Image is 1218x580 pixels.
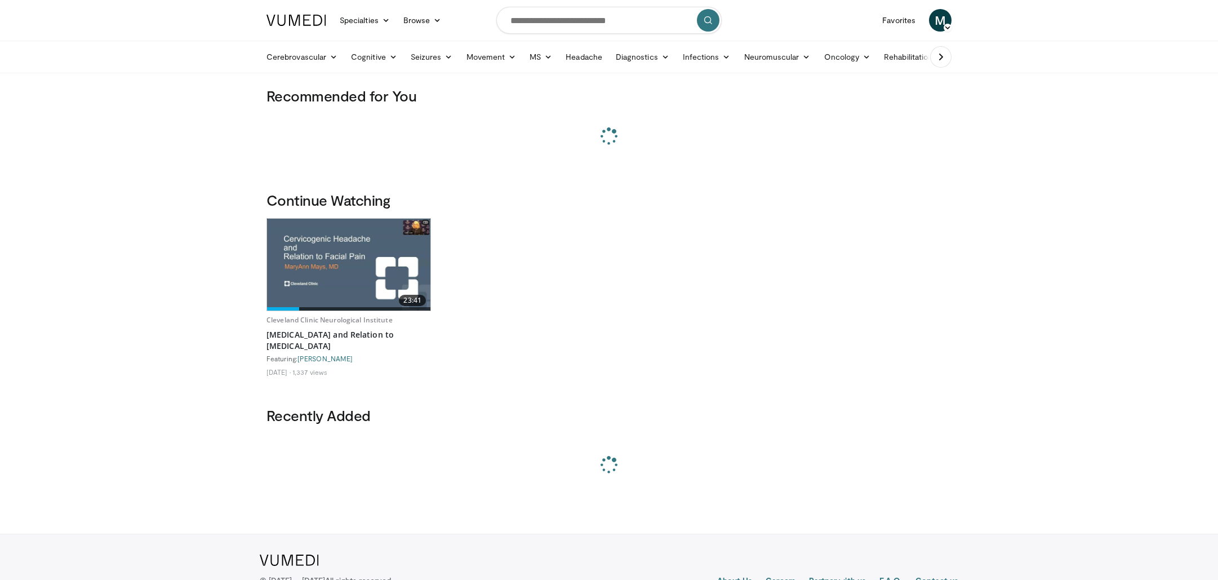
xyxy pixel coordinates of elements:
h3: Continue Watching [266,191,952,209]
a: Cognitive [344,46,404,68]
li: [DATE] [266,368,291,377]
a: M [929,9,952,32]
a: Rehabilitation [877,46,939,68]
a: [MEDICAL_DATA] and Relation to [MEDICAL_DATA] [266,329,431,352]
h3: Recently Added [266,406,952,424]
a: Cleveland Clinic Neurological Institute [266,315,393,325]
a: Movement [460,46,523,68]
a: Diagnostics [609,46,676,68]
a: Headache [559,46,609,68]
a: Oncology [817,46,878,68]
li: 1,337 views [292,368,327,377]
a: 23:41 [267,219,430,311]
h3: Recommended for You [266,87,952,105]
a: Favorites [875,9,922,32]
a: MS [523,46,559,68]
a: Seizures [404,46,460,68]
a: Browse [397,9,448,32]
img: VuMedi Logo [260,555,319,566]
img: VuMedi Logo [266,15,326,26]
a: Cerebrovascular [260,46,344,68]
a: Infections [676,46,737,68]
span: 23:41 [399,295,426,306]
div: Featuring: [266,354,431,363]
input: Search topics, interventions [496,7,722,34]
a: Neuromuscular [737,46,817,68]
a: Specialties [333,9,397,32]
a: [PERSON_NAME] [297,355,353,362]
img: d9a99561-0a14-4d97-9d06-e496c420497f.620x360_q85_upscale.jpg [267,219,430,311]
